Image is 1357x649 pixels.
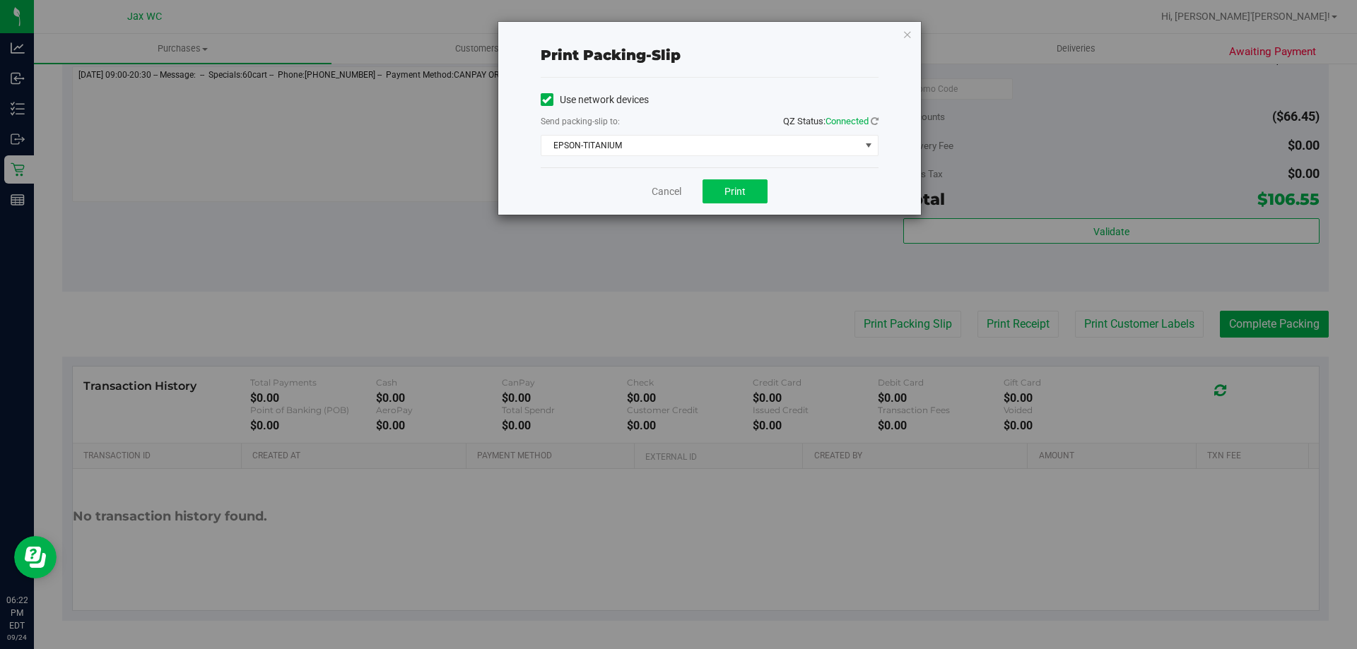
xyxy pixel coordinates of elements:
[541,115,620,128] label: Send packing-slip to:
[703,179,768,203] button: Print
[541,47,681,64] span: Print packing-slip
[652,184,681,199] a: Cancel
[541,136,860,155] span: EPSON-TITANIUM
[783,116,879,126] span: QZ Status:
[724,186,746,197] span: Print
[826,116,869,126] span: Connected
[14,536,57,578] iframe: Resource center
[541,93,649,107] label: Use network devices
[859,136,877,155] span: select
